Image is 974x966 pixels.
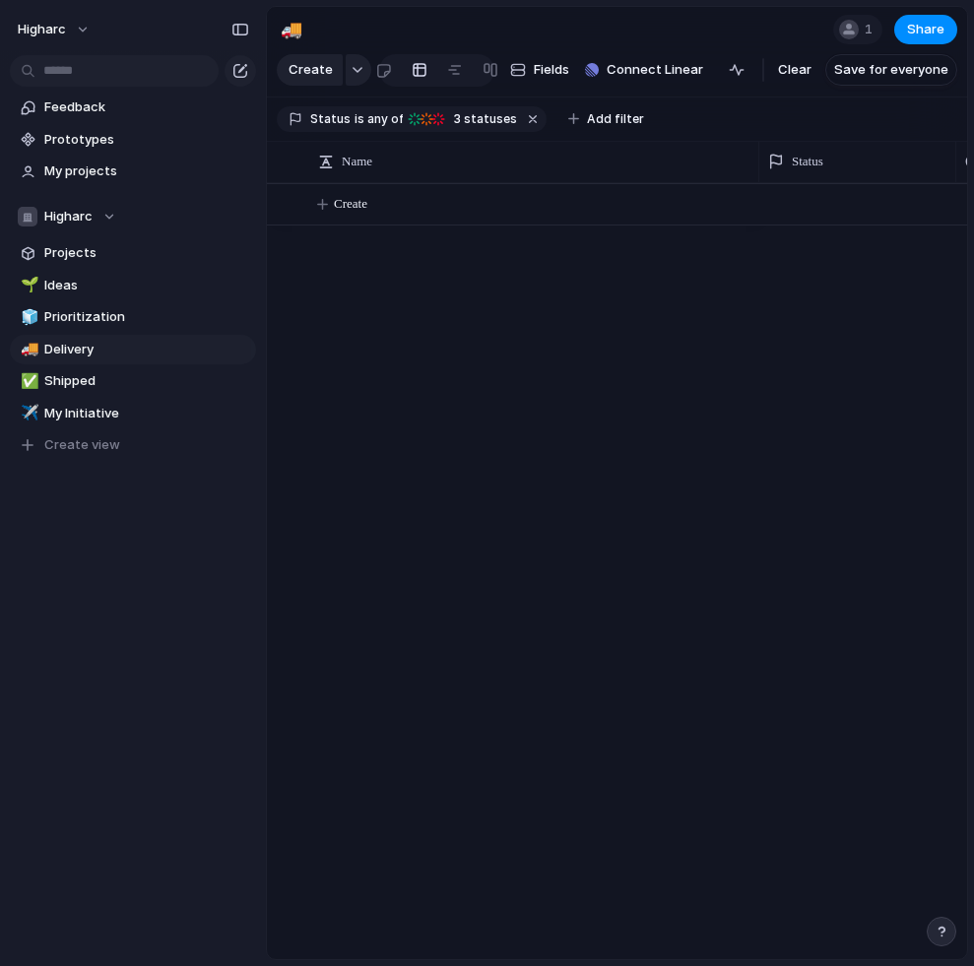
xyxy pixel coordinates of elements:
button: 🚚 [18,340,37,359]
button: ✈️ [18,404,37,423]
a: ✅Shipped [10,366,256,396]
span: Create [289,60,333,80]
span: Status [792,152,823,171]
span: Create [334,194,367,214]
span: Shipped [44,371,249,391]
a: 🧊Prioritization [10,302,256,332]
a: 🚚Delivery [10,335,256,364]
span: Name [342,152,372,171]
span: Ideas [44,276,249,295]
span: Delivery [44,340,249,359]
button: 🧊 [18,307,37,327]
div: ✈️ [21,402,34,424]
span: 3 [448,111,464,126]
a: My projects [10,157,256,186]
a: Feedback [10,93,256,122]
a: Projects [10,238,256,268]
span: 1 [865,20,878,39]
span: Connect Linear [607,60,703,80]
span: Create view [44,435,120,455]
span: Clear [778,60,812,80]
button: ✅ [18,371,37,391]
button: Higharc [10,202,256,231]
span: My projects [44,161,249,181]
span: statuses [448,110,517,128]
span: Higharc [44,207,93,226]
div: 🚚 [281,16,302,42]
span: is [355,110,364,128]
span: higharc [18,20,66,39]
button: isany of [351,108,407,130]
span: Share [907,20,944,39]
span: Prioritization [44,307,249,327]
span: Status [310,110,351,128]
button: 🌱 [18,276,37,295]
div: 🧊 [21,306,34,329]
button: Share [894,15,957,44]
span: Projects [44,243,249,263]
button: Create view [10,430,256,460]
div: 🌱 [21,274,34,296]
span: My Initiative [44,404,249,423]
span: Prototypes [44,130,249,150]
span: any of [364,110,403,128]
button: higharc [9,14,100,45]
a: ✈️My Initiative [10,399,256,428]
button: Fields [502,54,577,86]
div: 🚚 [21,338,34,360]
a: Prototypes [10,125,256,155]
button: Connect Linear [577,55,711,85]
button: 3 statuses [405,108,521,130]
span: Save for everyone [834,60,948,80]
span: Feedback [44,97,249,117]
button: Create [277,54,343,86]
button: Save for everyone [825,54,957,86]
button: 🚚 [276,14,307,45]
div: ✅ [21,370,34,393]
span: Add filter [587,110,644,128]
a: 🌱Ideas [10,271,256,300]
button: Clear [770,54,819,86]
span: Fields [534,60,569,80]
button: Add filter [556,105,656,133]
